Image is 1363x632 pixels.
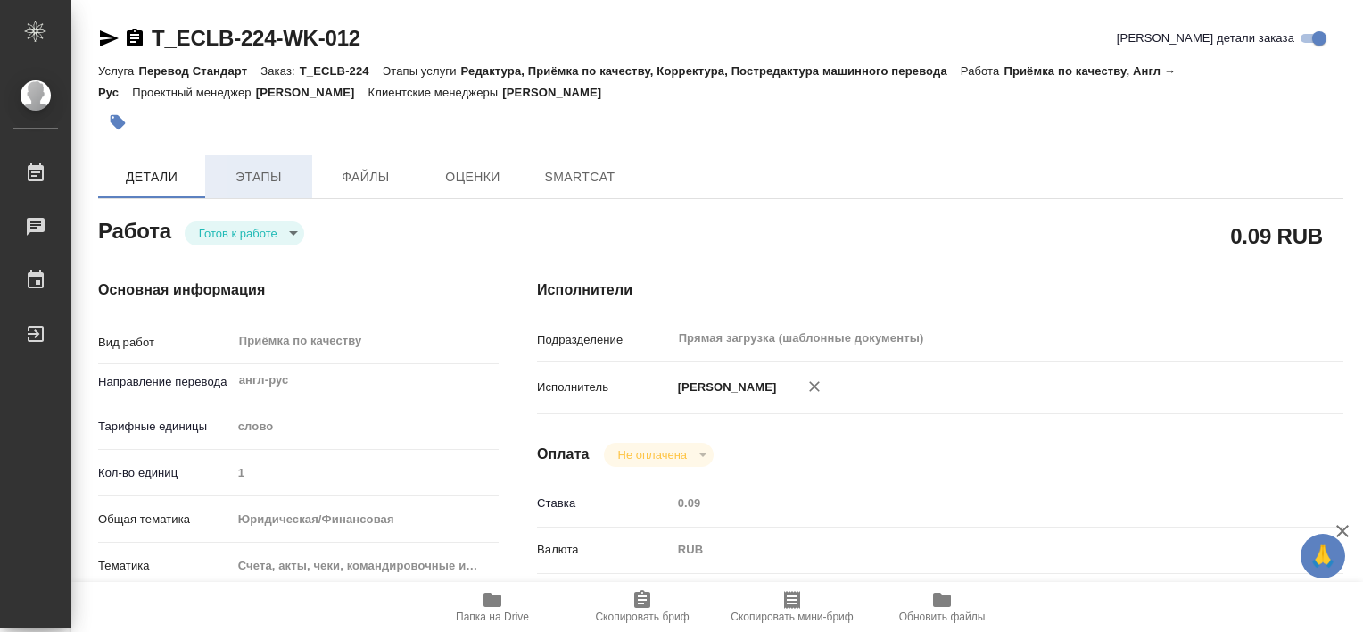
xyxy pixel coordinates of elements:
button: Папка на Drive [417,582,567,632]
span: [PERSON_NAME] детали заказа [1117,29,1294,47]
button: Удалить исполнителя [795,367,834,406]
h4: Оплата [537,444,590,465]
p: Услуга [98,64,138,78]
div: RUB [672,535,1276,565]
span: Обновить файлы [899,611,986,623]
p: Вид работ [98,334,232,352]
p: Исполнитель [537,378,672,396]
p: Проектный менеджер [132,86,255,99]
div: слово [232,412,500,442]
div: Готов к работе [604,443,714,467]
p: Направление перевода [98,373,232,391]
div: Готов к работе [185,221,304,245]
input: Пустое поле [232,460,500,486]
div: Счета, акты, чеки, командировочные и таможенные документы [232,551,500,581]
h4: Основная информация [98,279,466,301]
p: [PERSON_NAME] [672,378,777,396]
input: Пустое поле [672,490,1276,516]
button: Добавить тэг [98,103,137,142]
button: Скопировать ссылку [124,28,145,49]
span: Папка на Drive [456,611,529,623]
span: Скопировать мини-бриф [731,611,853,623]
p: Ставка [537,495,672,512]
p: Кол-во единиц [98,464,232,482]
p: T_ECLB-224 [300,64,383,78]
p: Подразделение [537,331,672,349]
h4: Исполнители [537,279,1343,301]
button: Готов к работе [194,226,283,241]
button: Скопировать мини-бриф [717,582,867,632]
button: Обновить файлы [867,582,1017,632]
span: Этапы [216,166,302,188]
span: Скопировать бриф [595,611,689,623]
span: Файлы [323,166,409,188]
p: [PERSON_NAME] [256,86,368,99]
button: 🙏 [1301,534,1345,578]
button: Не оплачена [613,447,692,462]
span: SmartCat [537,166,623,188]
p: Тарифные единицы [98,418,232,436]
p: Общая тематика [98,511,232,528]
p: Этапы услуги [383,64,461,78]
button: Скопировать бриф [567,582,717,632]
h2: Работа [98,213,171,245]
a: T_ECLB-224-WK-012 [152,26,360,50]
span: Детали [109,166,194,188]
p: Работа [961,64,1004,78]
span: 🙏 [1308,537,1338,575]
h2: 0.09 RUB [1230,220,1323,251]
p: Тематика [98,557,232,575]
div: Юридическая/Финансовая [232,504,500,535]
button: Скопировать ссылку для ЯМессенджера [98,28,120,49]
p: [PERSON_NAME] [502,86,615,99]
p: Перевод Стандарт [138,64,260,78]
span: Оценки [430,166,516,188]
p: Редактура, Приёмка по качеству, Корректура, Постредактура машинного перевода [461,64,961,78]
p: Клиентские менеджеры [368,86,503,99]
p: Валюта [537,541,672,559]
p: Заказ: [260,64,299,78]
